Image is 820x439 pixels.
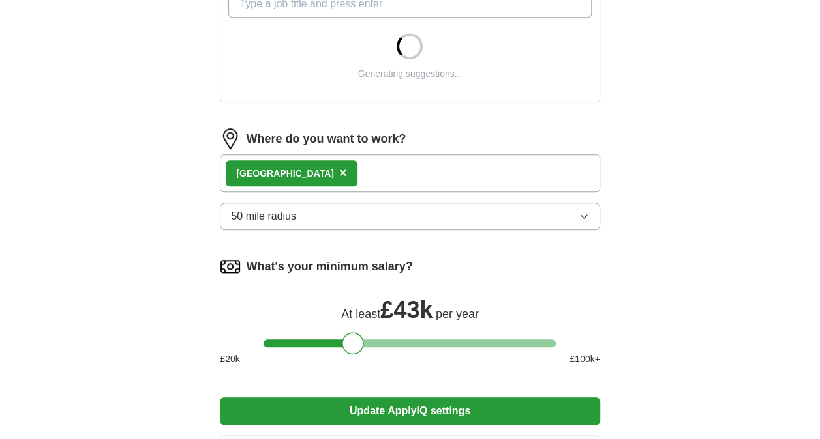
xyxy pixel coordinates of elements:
label: What's your minimum salary? [246,258,412,276]
label: Where do you want to work? [246,130,406,148]
span: £ 20 k [220,352,239,366]
span: £ 43k [380,296,433,323]
span: per year [436,307,479,320]
span: £ 100 k+ [569,352,600,366]
button: 50 mile radius [220,203,600,230]
span: 50 mile radius [231,208,296,224]
button: Update ApplyIQ settings [220,397,600,425]
span: × [339,165,347,180]
button: × [339,163,347,183]
span: At least [341,307,380,320]
img: salary.png [220,256,241,277]
div: Generating suggestions... [358,67,463,81]
img: location.png [220,128,241,149]
div: [GEOGRAPHIC_DATA] [236,167,334,180]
